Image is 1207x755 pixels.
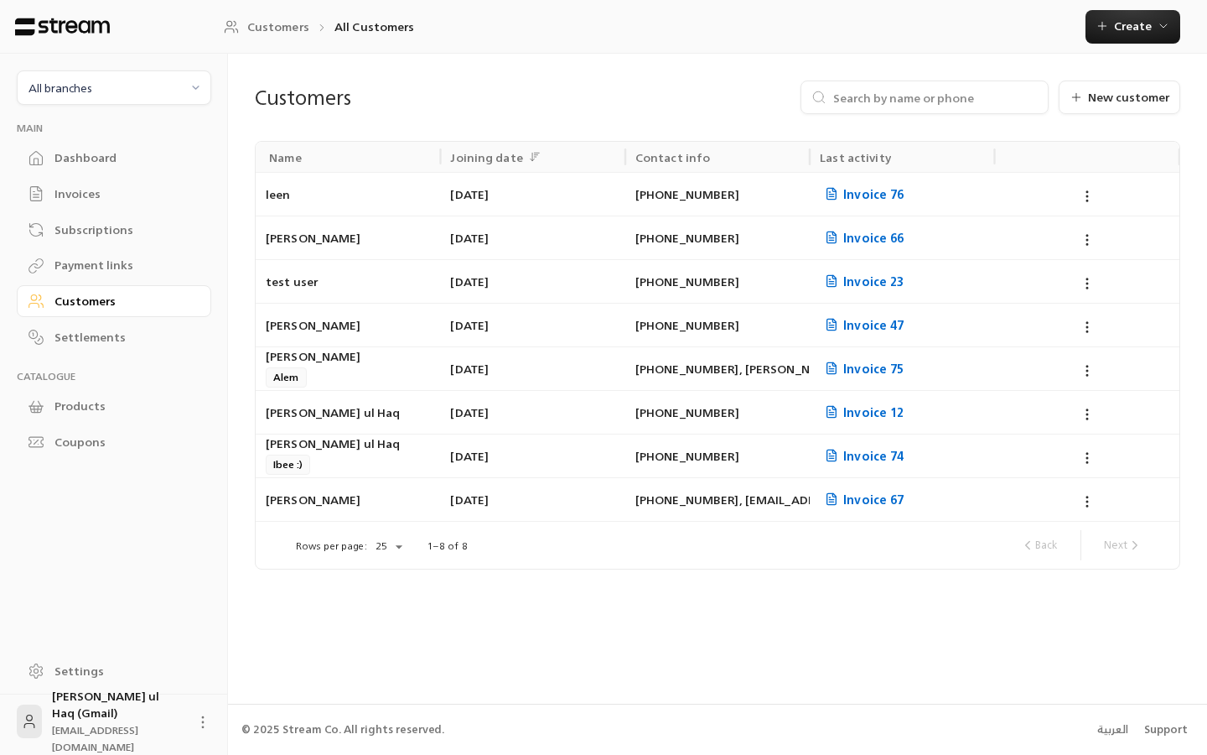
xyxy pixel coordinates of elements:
[1139,715,1194,745] a: Support
[820,147,891,168] div: Last activity
[450,147,522,168] div: Joining date
[450,216,614,259] div: [DATE]
[450,304,614,346] div: [DATE]
[17,426,211,459] a: Coupons
[266,391,430,434] div: [PERSON_NAME] ul Haq
[450,347,614,390] div: [DATE]
[266,367,307,388] span: Alem
[635,216,800,259] div: [PHONE_NUMBER]
[269,147,302,168] div: Name
[54,398,190,414] div: Products
[820,402,904,423] span: Invoice 12
[266,304,430,346] div: [PERSON_NAME]
[820,271,904,292] span: Invoice 23
[266,216,430,259] div: [PERSON_NAME]
[17,70,211,105] button: All branches
[224,18,309,35] a: Customers
[635,147,710,168] div: Contact info
[833,88,1038,107] input: Search by name or phone
[635,304,800,346] div: [PHONE_NUMBER]
[17,213,211,246] a: Subscriptions
[266,260,430,303] div: test user
[266,455,310,475] span: Ibee :)
[17,390,211,423] a: Products
[54,663,190,679] div: Settings
[635,347,800,390] div: [PHONE_NUMBER] , [PERSON_NAME][EMAIL_ADDRESS][DOMAIN_NAME]
[334,18,415,35] p: All Customers
[1114,15,1152,36] span: Create
[635,391,800,434] div: [PHONE_NUMBER]
[635,173,800,216] div: [PHONE_NUMBER]
[224,18,415,35] nav: breadcrumb
[635,260,800,303] div: [PHONE_NUMBER]
[17,249,211,282] a: Payment links
[54,257,190,273] div: Payment links
[450,478,614,521] div: [DATE]
[54,185,190,202] div: Invoices
[635,478,800,521] div: [PHONE_NUMBER] , [EMAIL_ADDRESS][DOMAIN_NAME]
[28,79,92,96] div: All branches
[255,84,552,111] div: Customers
[266,347,430,366] div: [PERSON_NAME]
[1097,721,1128,738] div: العربية
[17,654,211,687] a: Settings
[1088,91,1169,103] span: New customer
[54,434,190,450] div: Coupons
[1059,81,1180,114] button: New customer
[17,178,211,211] a: Invoices
[450,391,614,434] div: [DATE]
[266,173,430,216] div: leen
[820,227,904,248] span: Invoice 66
[52,688,184,755] div: [PERSON_NAME] ul Haq (Gmail)
[450,173,614,216] div: [DATE]
[450,260,614,303] div: [DATE]
[296,539,367,553] p: Rows per page:
[525,147,545,167] button: Sort
[820,315,904,336] span: Invoice 47
[17,285,211,318] a: Customers
[635,435,800,477] div: [PHONE_NUMBER]
[820,445,904,466] span: Invoice 74
[367,536,407,557] div: 25
[54,221,190,238] div: Subscriptions
[820,489,904,510] span: Invoice 67
[820,358,904,379] span: Invoice 75
[54,149,190,166] div: Dashboard
[54,329,190,346] div: Settlements
[427,539,468,553] p: 1–8 of 8
[13,18,111,36] img: Logo
[266,478,430,521] div: [PERSON_NAME]
[54,293,190,310] div: Customers
[17,122,211,135] p: MAIN
[820,184,904,205] span: Invoice 76
[266,435,430,453] div: [PERSON_NAME] ul Haq
[17,370,211,383] p: CATALOGUE
[241,721,444,738] div: © 2025 Stream Co. All rights reserved.
[450,435,614,477] div: [DATE]
[17,320,211,353] a: Settlements
[1085,10,1180,44] button: Create
[17,142,211,174] a: Dashboard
